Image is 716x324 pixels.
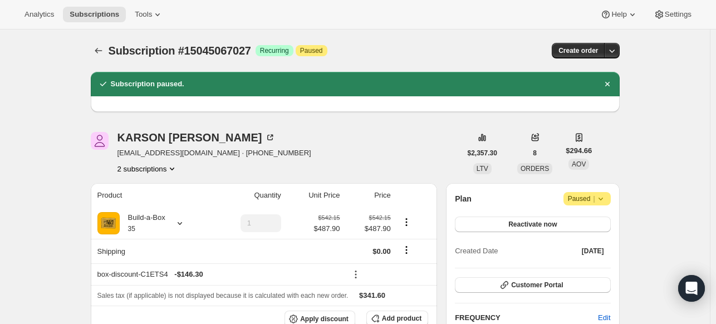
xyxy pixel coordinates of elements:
th: Shipping [91,239,212,263]
span: Sales tax (if applicable) is not displayed because it is calculated with each new order. [97,292,349,300]
span: Apply discount [300,315,349,323]
span: [EMAIL_ADDRESS][DOMAIN_NAME] · [PHONE_NUMBER] [117,148,311,159]
span: $487.90 [314,223,340,234]
span: Subscriptions [70,10,119,19]
span: ORDERS [521,165,549,173]
span: Paused [300,46,323,55]
button: Help [594,7,644,22]
span: Add product [382,314,421,323]
small: $542.15 [318,214,340,221]
button: Product actions [117,163,178,174]
span: Help [611,10,626,19]
span: - $146.30 [174,269,203,280]
span: Edit [598,312,610,323]
span: Reactivate now [508,220,557,229]
span: $341.60 [359,291,385,300]
span: $294.66 [566,145,592,156]
span: Settings [665,10,692,19]
h2: Subscription paused. [111,78,184,90]
span: KARSON SCHEPP [91,132,109,150]
span: Subscription #15045067027 [109,45,251,57]
span: Created Date [455,246,498,257]
span: $0.00 [372,247,391,256]
span: LTV [477,165,488,173]
button: Subscriptions [63,7,126,22]
span: Analytics [24,10,54,19]
button: Product actions [398,216,415,228]
span: Recurring [260,46,289,55]
span: Create order [558,46,598,55]
small: 35 [128,225,135,233]
span: Tools [135,10,152,19]
button: $2,357.30 [461,145,504,161]
div: Open Intercom Messenger [678,275,705,302]
th: Product [91,183,212,208]
h2: Plan [455,193,472,204]
span: Customer Portal [511,281,563,289]
button: Tools [128,7,170,22]
img: product img [97,212,120,234]
button: Dismiss notification [600,76,615,92]
span: $487.90 [347,223,391,234]
button: 8 [526,145,543,161]
small: $542.15 [369,214,391,221]
button: Reactivate now [455,217,610,232]
div: Build-a-Box [120,212,165,234]
button: Shipping actions [398,244,415,256]
span: Paused [568,193,606,204]
button: Create order [552,43,605,58]
span: $2,357.30 [468,149,497,158]
span: | [593,194,595,203]
th: Unit Price [285,183,344,208]
button: Analytics [18,7,61,22]
button: [DATE] [575,243,611,259]
h2: FREQUENCY [455,312,598,323]
span: AOV [572,160,586,168]
div: box-discount-C1ETS4 [97,269,340,280]
th: Quantity [211,183,284,208]
div: KARSON [PERSON_NAME] [117,132,276,143]
button: Subscriptions [91,43,106,58]
th: Price [344,183,394,208]
span: [DATE] [582,247,604,256]
button: Settings [647,7,698,22]
span: 8 [533,149,537,158]
button: Customer Portal [455,277,610,293]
